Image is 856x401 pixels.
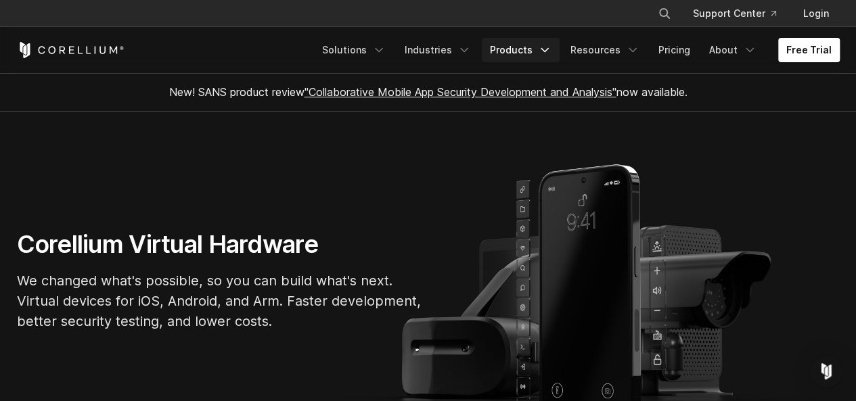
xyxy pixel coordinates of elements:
[17,42,125,58] a: Corellium Home
[17,229,423,260] h1: Corellium Virtual Hardware
[792,1,840,26] a: Login
[562,38,648,62] a: Resources
[652,1,677,26] button: Search
[810,355,842,387] div: Open Intercom Messenger
[314,38,840,62] div: Navigation Menu
[701,38,765,62] a: About
[17,270,423,331] p: We changed what's possible, so you can build what's next. Virtual devices for iOS, Android, and A...
[314,38,394,62] a: Solutions
[682,1,787,26] a: Support Center
[169,85,688,99] span: New! SANS product review now available.
[641,1,840,26] div: Navigation Menu
[482,38,560,62] a: Products
[778,38,840,62] a: Free Trial
[305,85,616,99] a: "Collaborative Mobile App Security Development and Analysis"
[397,38,479,62] a: Industries
[650,38,698,62] a: Pricing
